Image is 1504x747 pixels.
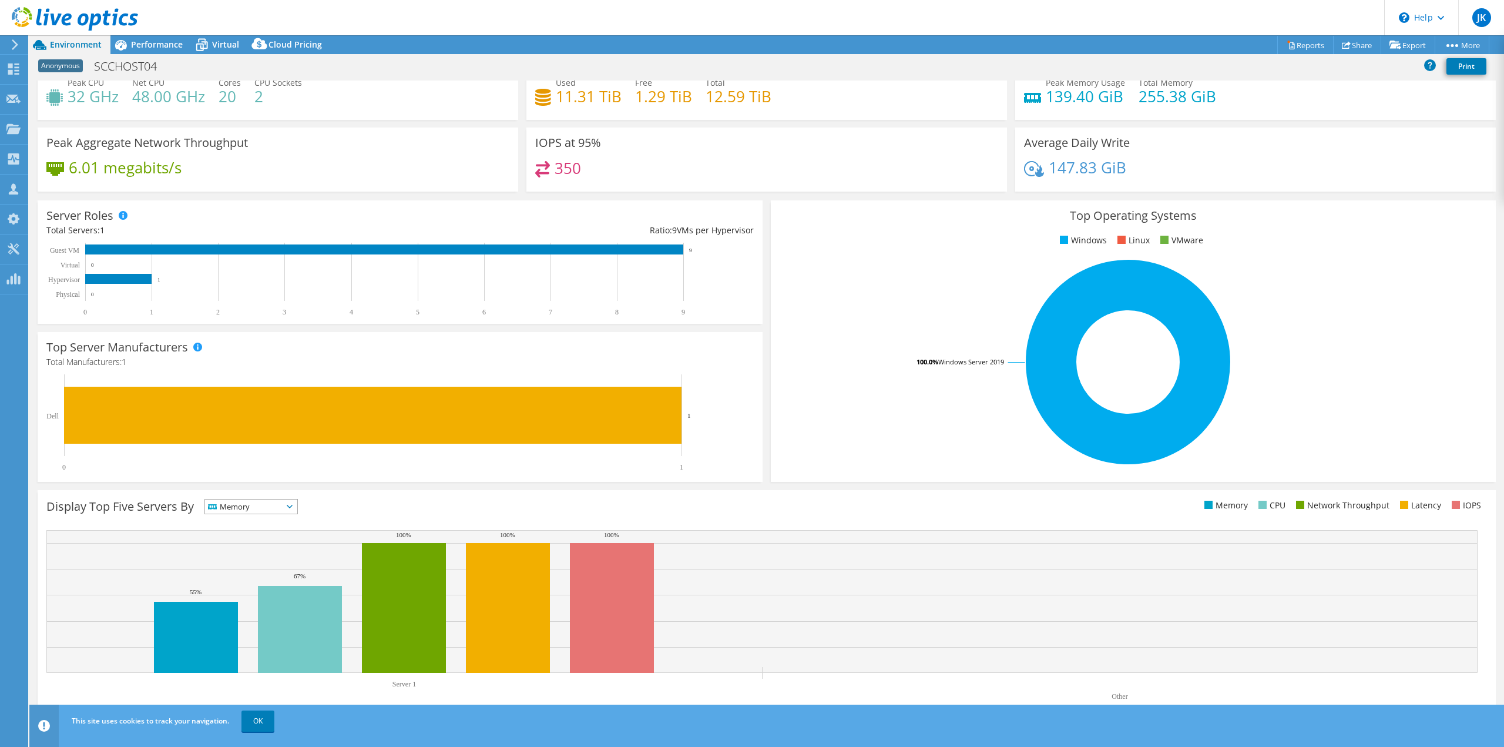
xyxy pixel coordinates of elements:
[416,308,419,316] text: 5
[91,262,94,268] text: 0
[46,209,113,222] h3: Server Roles
[1449,499,1481,512] li: IOPS
[132,90,205,103] h4: 48.00 GHz
[1201,499,1248,512] li: Memory
[46,136,248,149] h3: Peak Aggregate Network Throughput
[72,716,229,726] span: This site uses cookies to track your navigation.
[1046,77,1125,88] span: Peak Memory Usage
[556,77,576,88] span: Used
[46,412,59,420] text: Dell
[615,308,619,316] text: 8
[219,90,241,103] h4: 20
[1446,58,1486,75] a: Print
[1472,8,1491,27] span: JK
[68,77,104,88] span: Peak CPU
[500,531,515,538] text: 100%
[219,77,241,88] span: Cores
[131,39,183,50] span: Performance
[1114,234,1150,247] li: Linux
[1397,499,1441,512] li: Latency
[680,463,683,471] text: 1
[1139,90,1216,103] h4: 255.38 GiB
[62,463,66,471] text: 0
[69,161,182,174] h4: 6.01 megabits/s
[91,292,94,297] text: 0
[100,225,105,236] span: 1
[46,356,754,369] h4: Total Manufacturers:
[1024,136,1130,149] h3: Average Daily Write
[1057,234,1107,247] li: Windows
[1333,36,1381,54] a: Share
[283,308,286,316] text: 3
[1255,499,1285,512] li: CPU
[1381,36,1435,54] a: Export
[50,39,102,50] span: Environment
[396,531,411,538] text: 100%
[38,59,83,72] span: Anonymous
[56,290,80,299] text: Physical
[635,90,692,103] h4: 1.29 TiB
[254,77,302,88] span: CPU Sockets
[635,77,652,88] span: Free
[241,711,274,732] a: OK
[50,246,79,254] text: Guest VM
[687,412,691,419] text: 1
[89,60,175,73] h1: SCCHOST04
[122,356,126,367] span: 1
[350,308,353,316] text: 4
[916,357,938,366] tspan: 100.0%
[1049,161,1126,174] h4: 147.83 GiB
[1112,692,1127,701] text: Other
[706,77,725,88] span: Total
[61,261,80,269] text: Virtual
[46,224,400,237] div: Total Servers:
[190,588,202,595] text: 55%
[1293,499,1389,512] li: Network Throughput
[555,162,581,175] h4: 350
[1157,234,1203,247] li: VMware
[1046,90,1125,103] h4: 139.40 GiB
[216,308,220,316] text: 2
[212,39,239,50] span: Virtual
[681,308,685,316] text: 9
[1399,12,1409,23] svg: \n
[535,136,601,149] h3: IOPS at 95%
[780,209,1487,222] h3: Top Operating Systems
[482,308,486,316] text: 6
[938,357,1004,366] tspan: Windows Server 2019
[254,90,302,103] h4: 2
[46,341,188,354] h3: Top Server Manufacturers
[1435,36,1489,54] a: More
[157,277,160,283] text: 1
[706,90,771,103] h4: 12.59 TiB
[400,224,754,237] div: Ratio: VMs per Hypervisor
[392,680,416,688] text: Server 1
[604,531,619,538] text: 100%
[48,276,80,284] text: Hypervisor
[132,77,164,88] span: Net CPU
[549,308,552,316] text: 7
[205,500,283,514] span: Memory
[150,308,153,316] text: 1
[1277,36,1334,54] a: Reports
[294,572,305,579] text: 67%
[689,247,692,253] text: 9
[68,90,119,103] h4: 32 GHz
[83,308,87,316] text: 0
[1139,77,1193,88] span: Total Memory
[268,39,322,50] span: Cloud Pricing
[556,90,622,103] h4: 11.31 TiB
[672,225,677,236] span: 9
